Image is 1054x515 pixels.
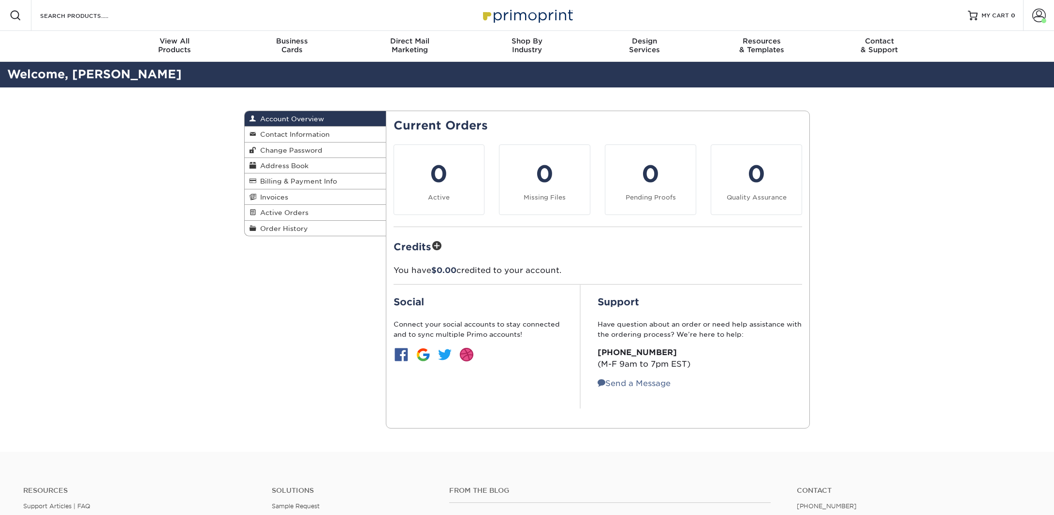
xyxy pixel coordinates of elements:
span: $0.00 [431,266,456,275]
div: Industry [468,37,586,54]
a: Billing & Payment Info [245,173,386,189]
small: Active [428,194,450,201]
a: Order History [245,221,386,236]
a: Resources& Templates [703,31,820,62]
h2: Current Orders [394,119,803,133]
img: btn-dribbble.jpg [459,347,474,362]
span: Address Book [256,162,308,170]
span: View All [116,37,234,45]
span: 0 [1011,12,1015,19]
a: View AllProducts [116,31,234,62]
a: Support Articles | FAQ [23,502,90,510]
h2: Credits [394,239,803,254]
span: Contact [820,37,938,45]
a: 0 Pending Proofs [605,144,696,215]
a: 0 Quality Assurance [711,144,802,215]
div: 0 [400,157,479,191]
a: 0 Active [394,144,485,215]
div: Products [116,37,234,54]
strong: [PHONE_NUMBER] [598,348,677,357]
a: Contact& Support [820,31,938,62]
span: MY CART [981,12,1009,20]
span: Account Overview [256,115,324,123]
span: Change Password [256,146,322,154]
div: Services [586,37,703,54]
a: Direct MailMarketing [351,31,468,62]
div: 0 [611,157,690,191]
span: Invoices [256,193,288,201]
a: Shop ByIndustry [468,31,586,62]
h4: From the Blog [449,486,771,495]
div: 0 [717,157,796,191]
h2: Support [598,296,802,308]
span: Shop By [468,37,586,45]
span: Contact Information [256,130,330,138]
span: Business [234,37,351,45]
a: Active Orders [245,205,386,220]
img: btn-google.jpg [415,347,431,362]
a: Contact [797,486,1031,495]
span: Active Orders [256,209,308,216]
h4: Resources [23,486,257,495]
a: Change Password [245,143,386,158]
span: Direct Mail [351,37,468,45]
p: You have credited to your account. [394,265,803,276]
a: DesignServices [586,31,703,62]
small: Missing Files [524,194,566,201]
small: Pending Proofs [626,194,676,201]
div: Marketing [351,37,468,54]
a: Sample Request [272,502,320,510]
a: Account Overview [245,111,386,127]
a: Address Book [245,158,386,173]
p: Connect your social accounts to stay connected and to sync multiple Primo accounts! [394,319,563,339]
div: & Templates [703,37,820,54]
h4: Solutions [272,486,435,495]
input: SEARCH PRODUCTS..... [39,10,133,21]
img: btn-twitter.jpg [437,347,453,362]
img: btn-facebook.jpg [394,347,409,362]
h2: Social [394,296,563,308]
a: 0 Missing Files [499,144,590,215]
div: & Support [820,37,938,54]
div: Cards [234,37,351,54]
a: Invoices [245,189,386,205]
a: BusinessCards [234,31,351,62]
a: Contact Information [245,127,386,142]
span: Billing & Payment Info [256,177,337,185]
span: Order History [256,225,308,232]
span: Design [586,37,703,45]
small: Quality Assurance [727,194,787,201]
div: 0 [505,157,584,191]
a: [PHONE_NUMBER] [797,502,857,510]
span: Resources [703,37,820,45]
p: Have question about an order or need help assistance with the ordering process? We’re here to help: [598,319,802,339]
a: Send a Message [598,379,671,388]
p: (M-F 9am to 7pm EST) [598,347,802,370]
img: Primoprint [479,5,575,26]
